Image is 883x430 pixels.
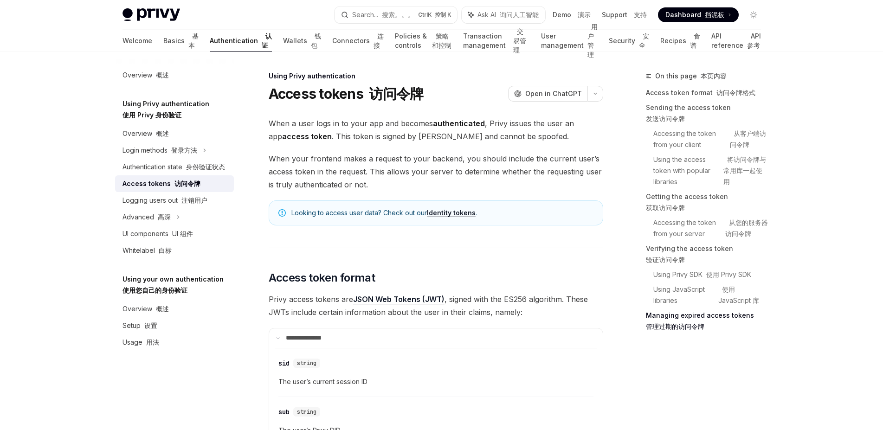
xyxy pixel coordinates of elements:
[435,11,451,18] font: 控制 K
[269,71,603,81] div: Using Privy authentication
[525,89,582,98] span: Open in ChatGPT
[115,125,234,142] a: Overview 概述
[278,376,593,387] span: The user’s current session ID
[747,32,761,49] font: API 参考
[122,245,172,256] div: Whitelabel
[186,163,225,171] font: 身份验证状态
[646,85,768,100] a: Access token format 访问令牌格式
[283,30,321,52] a: Wallets 钱包
[634,11,647,19] font: 支持
[311,32,321,49] font: 钱包
[210,30,272,52] a: Authentication 认证
[646,189,768,215] a: Getting the access token获取访问令牌
[541,30,598,52] a: User management 用户管理
[646,204,685,212] font: 获取访问令牌
[278,359,290,368] div: sid
[725,218,768,237] font: 从您的服务器访问令牌
[646,256,685,263] font: 验证访问令牌
[122,286,187,294] font: 使用您自己的身份验证
[159,246,172,254] font: 白标
[122,30,152,52] a: Welcome
[122,8,180,21] img: light logo
[382,11,414,19] font: 搜索。。。
[262,32,272,49] font: 认证
[122,274,224,296] h5: Using your own authentication
[646,115,685,122] font: 发送访问令牌
[122,128,169,139] div: Overview
[115,192,234,209] a: Logging users out 注销用户
[653,126,768,152] a: Accessing the token from your client 从客户端访问令牌
[711,30,761,52] a: API reference API 参考
[706,270,751,278] font: 使用 Privy SDK
[646,241,768,267] a: Verifying the access token验证访问令牌
[122,320,157,331] div: Setup
[158,213,171,221] font: 高深
[705,11,724,19] font: 挡泥板
[269,270,375,285] span: Access token format
[660,30,700,52] a: Recipes 食谱
[653,215,768,241] a: Accessing the token from your server 从您的服务器访问令牌
[500,11,539,19] font: 询问人工智能
[115,334,234,351] a: Usage 用法
[282,132,332,141] strong: access token
[115,225,234,242] a: UI components UI 组件
[462,6,545,23] button: Ask AI 询问人工智能
[653,282,768,308] a: Using JavaScript libraries 使用 JavaScript 库
[427,209,476,217] a: Identity tokens
[156,305,169,313] font: 概述
[432,32,451,49] font: 策略和控制
[602,10,647,19] a: Support 支持
[122,111,181,119] font: 使用 Privy 身份验证
[144,321,157,329] font: 设置
[369,85,423,102] font: 访问令牌
[115,159,234,175] a: Authentication state 身份验证状态
[188,32,199,49] font: 基本
[269,117,603,143] span: When a user logs in to your app and becomes , Privy issues the user an app . This token is signed...
[332,30,384,52] a: Connectors 连接
[553,10,591,19] a: Demo 演示
[578,11,591,19] font: 演示
[278,407,290,417] div: sub
[655,71,727,82] span: On this page
[395,30,452,52] a: Policies & controls 策略和控制
[122,145,197,156] div: Login methods
[701,72,727,80] font: 本页内容
[172,230,193,237] font: UI 组件
[115,301,234,317] a: Overview 概述
[297,359,316,367] span: string
[730,129,766,148] font: 从客户端访问令牌
[477,10,539,19] span: Ask AI
[418,11,451,19] span: Ctrl K
[746,7,761,22] button: Toggle dark mode
[513,27,526,54] font: 交易管理
[646,308,768,334] a: Managing expired access tokens管理过期的访问令牌
[374,32,384,49] font: 连接
[122,178,200,189] div: Access tokens
[335,6,457,23] button: Search... 搜索。。。CtrlK 控制 K
[122,337,159,348] div: Usage
[646,322,704,330] font: 管理过期的访问令牌
[115,175,234,192] a: Access tokens 访问令牌
[122,195,207,206] div: Logging users out
[716,89,755,96] font: 访问令牌格式
[646,100,768,126] a: Sending the access token发送访问令牌
[609,30,649,52] a: Security 安全
[278,209,286,217] svg: Note
[122,98,209,121] h5: Using Privy authentication
[115,242,234,259] a: Whitelabel 白标
[122,228,193,239] div: UI components
[723,155,766,186] font: 将访问令牌与常用库一起使用
[156,71,169,79] font: 概述
[665,10,724,19] span: Dashboard
[508,86,587,102] button: Open in ChatGPT
[156,129,169,137] font: 概述
[352,9,414,20] div: Search...
[433,119,485,128] strong: authenticated
[269,293,603,319] span: Privy access tokens are , signed with the ES256 algorithm. These JWTs include certain information...
[122,212,171,223] div: Advanced
[297,408,316,416] span: string
[122,161,225,173] div: Authentication state
[463,30,530,52] a: Transaction management 交易管理
[690,32,700,49] font: 食谱
[291,208,593,218] span: Looking to access user data? Check out our .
